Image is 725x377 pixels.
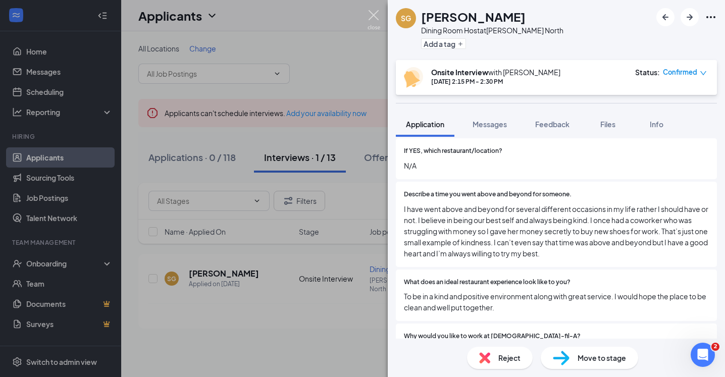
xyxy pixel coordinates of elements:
[700,70,707,77] span: down
[404,203,709,259] span: I have went above and beyond for several different occasions in my life rather I should have or n...
[650,120,663,129] span: Info
[404,278,571,287] span: What does an ideal restaurant experience look like to you?
[404,190,572,199] span: Describe a time you went above and beyond for someone.
[457,41,463,47] svg: Plus
[431,77,560,86] div: [DATE] 2:15 PM - 2:30 PM
[705,11,717,23] svg: Ellipses
[431,67,560,77] div: with [PERSON_NAME]
[635,67,660,77] div: Status :
[421,25,563,35] div: Dining Room Host at [PERSON_NAME] North
[404,332,581,341] span: Why would you like to work at [DEMOGRAPHIC_DATA]-fil-A?
[711,343,719,351] span: 2
[421,38,466,49] button: PlusAdd a tag
[681,8,699,26] button: ArrowRight
[473,120,507,129] span: Messages
[431,68,488,77] b: Onsite Interview
[421,8,526,25] h1: [PERSON_NAME]
[498,352,521,363] span: Reject
[656,8,675,26] button: ArrowLeftNew
[578,352,626,363] span: Move to stage
[659,11,671,23] svg: ArrowLeftNew
[406,120,444,129] span: Application
[401,13,411,23] div: SG
[663,67,697,77] span: Confirmed
[691,343,715,367] iframe: Intercom live chat
[404,146,502,156] span: If YES, which restaurant/location?
[684,11,696,23] svg: ArrowRight
[600,120,615,129] span: Files
[404,291,709,313] span: To be in a kind and positive environment along with great service. I would hope the place to be c...
[535,120,569,129] span: Feedback
[404,160,709,171] span: N/A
